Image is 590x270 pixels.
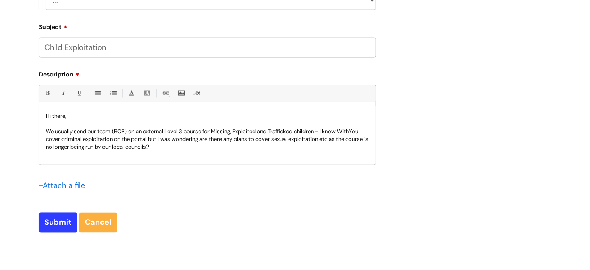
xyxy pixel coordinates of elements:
[142,88,152,99] a: Back Color
[176,88,187,99] a: Insert Image...
[126,88,137,99] a: Font Color
[39,213,77,232] input: Submit
[73,88,84,99] a: Underline(Ctrl-U)
[108,88,118,99] a: 1. Ordered List (Ctrl-Shift-8)
[46,128,369,151] p: We usually send our team (BCP) on an external Level 3 course for Missing, Exploited and Trafficke...
[160,88,171,99] a: Link
[79,213,117,232] a: Cancel
[39,179,90,193] div: Attach a file
[58,88,68,99] a: Italic (Ctrl-I)
[39,21,376,31] label: Subject
[192,88,202,99] a: Remove formatting (Ctrl-\)
[39,68,376,78] label: Description
[46,112,369,120] p: Hi there,
[92,88,102,99] a: • Unordered List (Ctrl-Shift-7)
[42,88,53,99] a: Bold (Ctrl-B)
